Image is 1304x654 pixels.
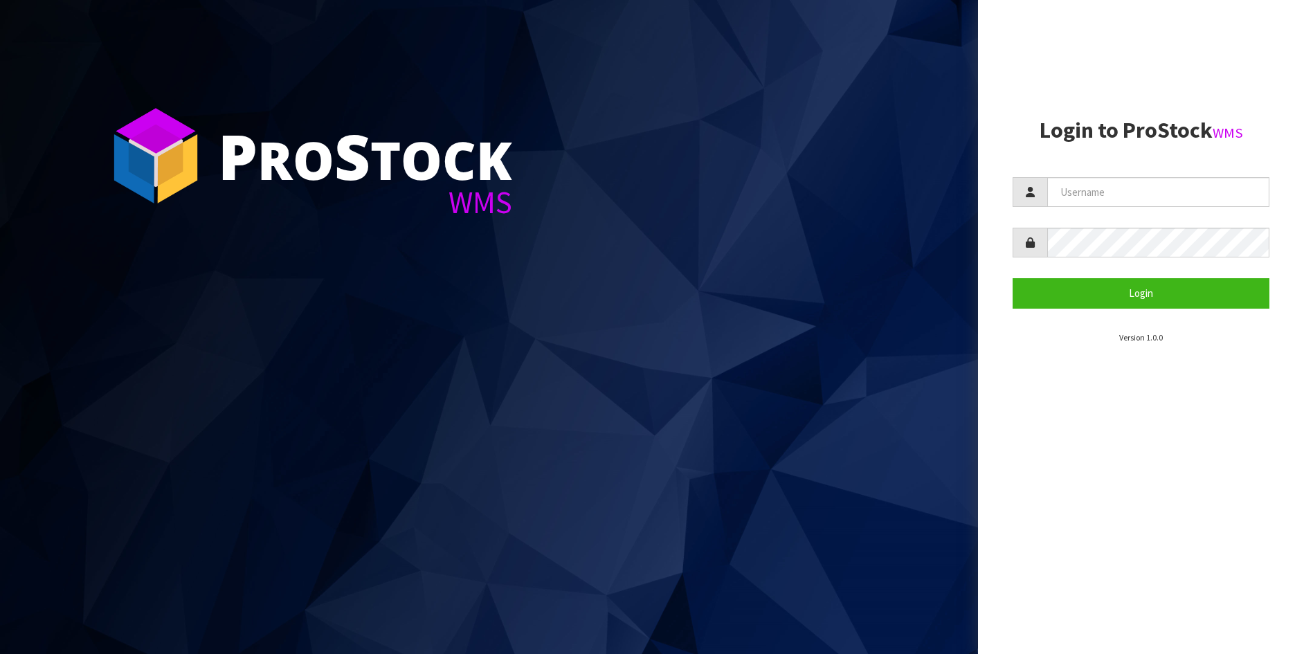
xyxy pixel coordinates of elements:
[1119,332,1163,343] small: Version 1.0.0
[1013,118,1269,143] h2: Login to ProStock
[104,104,208,208] img: ProStock Cube
[218,113,257,198] span: P
[1013,278,1269,308] button: Login
[218,125,512,187] div: ro tock
[218,187,512,218] div: WMS
[334,113,370,198] span: S
[1047,177,1269,207] input: Username
[1213,124,1243,142] small: WMS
